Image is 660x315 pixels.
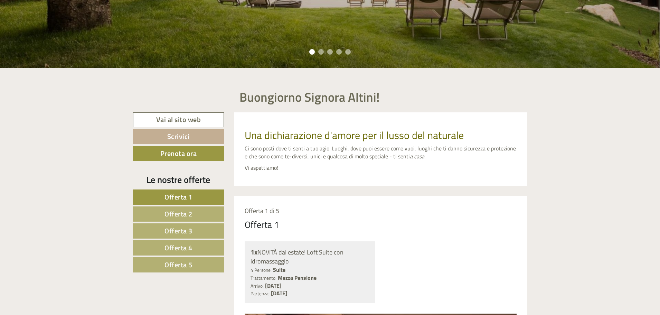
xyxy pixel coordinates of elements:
b: Mezza Pensione [278,274,317,282]
div: Le nostre offerte [133,173,224,186]
a: Prenota ora [133,146,224,161]
small: Trattamento: [251,275,276,281]
span: Offerta 2 [164,209,192,219]
div: Buon giorno, come possiamo aiutarla? [5,19,103,40]
span: Offerta 3 [164,225,192,236]
div: [DATE] [124,5,148,17]
span: Offerta 5 [164,259,192,270]
button: Invia [236,179,273,194]
span: Offerta 1 di 5 [245,206,279,215]
div: Offerta 1 [245,218,279,231]
a: Scrivici [133,129,224,144]
span: Offerta 1 [164,192,192,202]
h1: Buongiorno Signora Altini! [239,90,380,104]
b: Suite [273,266,285,274]
small: 12:49 [10,34,100,38]
small: 4 Persone: [251,267,272,274]
b: [DATE] [265,281,282,290]
div: NOVITÀ dal estate! Loft Suite con idromassaggio [251,247,370,266]
em: a [410,152,413,160]
a: Vai al sito web [133,112,224,127]
small: Partenza: [251,290,270,297]
p: Vi aspettiamo! [245,164,517,172]
em: casa [414,152,424,160]
b: 1x [251,247,257,257]
small: Arrivo: [251,282,264,289]
div: [GEOGRAPHIC_DATA] [10,20,100,26]
b: [DATE] [271,289,287,297]
span: Offerta 4 [164,242,192,253]
span: Una dichiarazione d'amore per il lusso del naturale [245,127,464,143]
p: Ci sono posti dove ti senti a tuo agio. Luoghi, dove puoi essere come vuoi, luoghi che ti danno s... [245,145,517,160]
